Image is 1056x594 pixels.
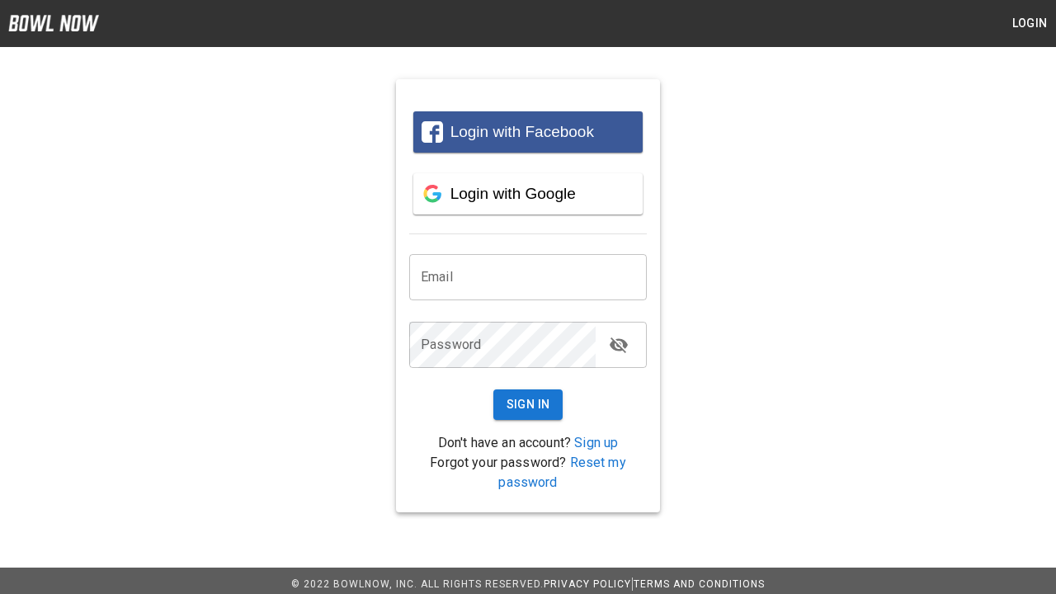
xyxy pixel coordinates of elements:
[1003,8,1056,39] button: Login
[602,328,635,361] button: toggle password visibility
[493,389,563,420] button: Sign In
[450,123,594,140] span: Login with Facebook
[634,578,765,590] a: Terms and Conditions
[450,185,576,202] span: Login with Google
[544,578,631,590] a: Privacy Policy
[409,453,647,493] p: Forgot your password?
[413,111,643,153] button: Login with Facebook
[498,455,625,490] a: Reset my password
[574,435,618,450] a: Sign up
[409,433,647,453] p: Don't have an account?
[291,578,544,590] span: © 2022 BowlNow, Inc. All Rights Reserved.
[8,15,99,31] img: logo
[413,173,643,214] button: Login with Google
